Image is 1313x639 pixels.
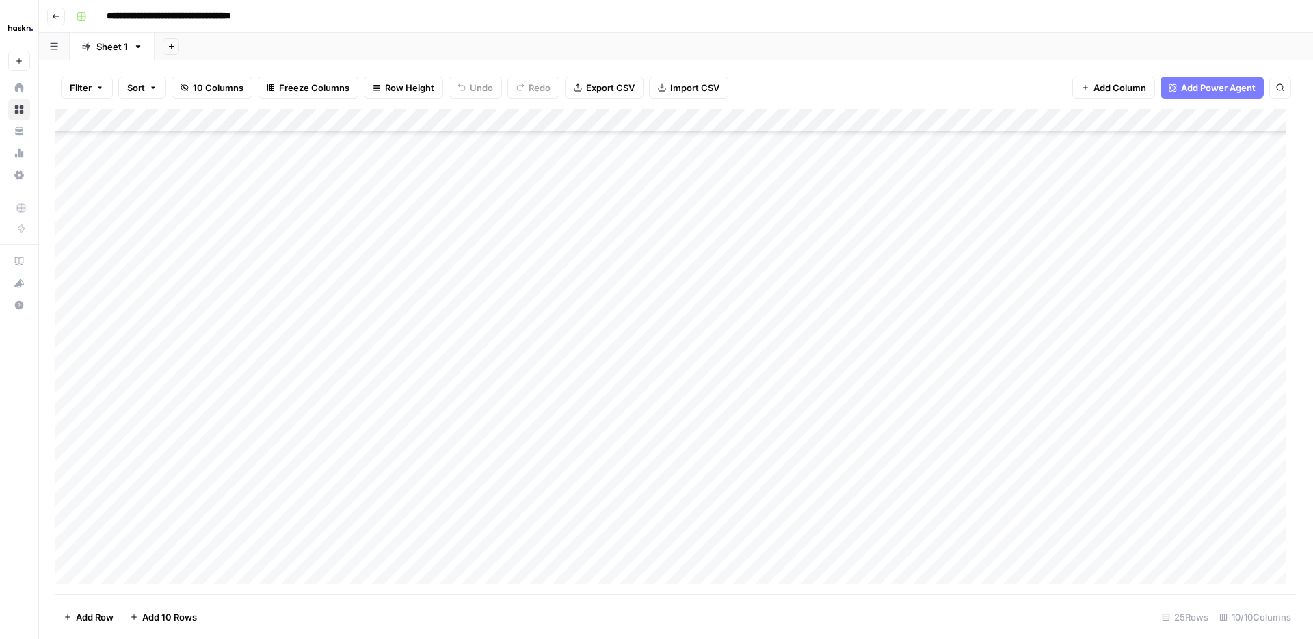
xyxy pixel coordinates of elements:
[1156,606,1214,628] div: 25 Rows
[8,142,30,164] a: Usage
[364,77,443,99] button: Row Height
[96,40,128,53] div: Sheet 1
[529,81,551,94] span: Redo
[193,81,243,94] span: 10 Columns
[8,272,30,294] button: What's new?
[1181,81,1256,94] span: Add Power Agent
[470,81,493,94] span: Undo
[1072,77,1155,99] button: Add Column
[55,606,122,628] button: Add Row
[8,250,30,272] a: AirOps Academy
[565,77,644,99] button: Export CSV
[70,33,155,60] a: Sheet 1
[76,610,114,624] span: Add Row
[279,81,349,94] span: Freeze Columns
[258,77,358,99] button: Freeze Columns
[8,16,33,40] img: Haskn Logo
[8,99,30,120] a: Browse
[61,77,113,99] button: Filter
[385,81,434,94] span: Row Height
[586,81,635,94] span: Export CSV
[1214,606,1297,628] div: 10/10 Columns
[507,77,559,99] button: Redo
[122,606,205,628] button: Add 10 Rows
[449,77,502,99] button: Undo
[127,81,145,94] span: Sort
[9,273,29,294] div: What's new?
[8,77,30,99] a: Home
[649,77,728,99] button: Import CSV
[70,81,92,94] span: Filter
[8,294,30,316] button: Help + Support
[142,610,197,624] span: Add 10 Rows
[8,11,30,45] button: Workspace: Haskn
[1161,77,1264,99] button: Add Power Agent
[8,164,30,186] a: Settings
[670,81,719,94] span: Import CSV
[172,77,252,99] button: 10 Columns
[1093,81,1146,94] span: Add Column
[8,120,30,142] a: Your Data
[118,77,166,99] button: Sort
